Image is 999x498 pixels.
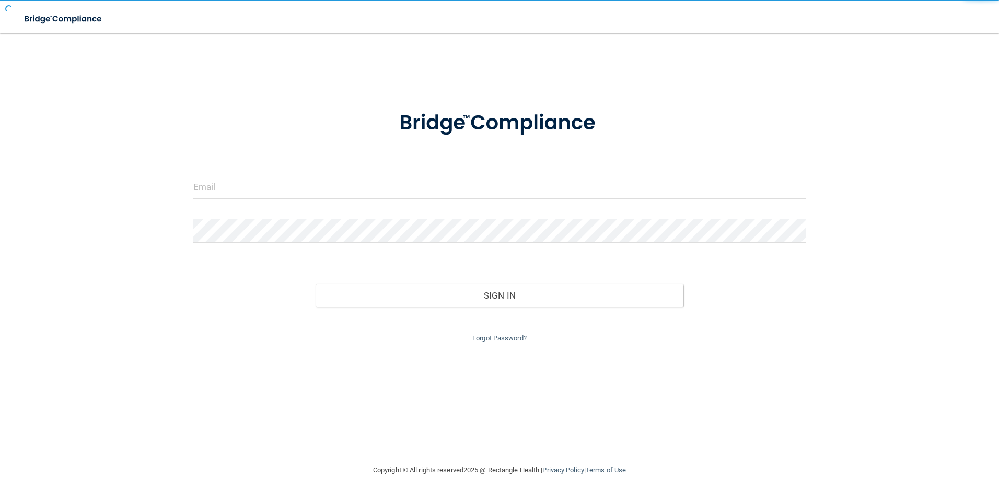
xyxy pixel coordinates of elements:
a: Privacy Policy [542,466,584,474]
a: Forgot Password? [472,334,527,342]
div: Copyright © All rights reserved 2025 @ Rectangle Health | | [309,454,690,487]
a: Terms of Use [586,466,626,474]
img: bridge_compliance_login_screen.278c3ca4.svg [378,96,621,150]
img: bridge_compliance_login_screen.278c3ca4.svg [16,8,112,30]
button: Sign In [316,284,683,307]
input: Email [193,175,806,199]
